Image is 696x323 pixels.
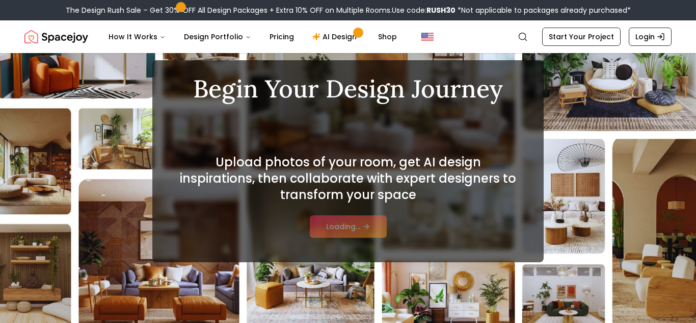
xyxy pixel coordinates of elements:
[392,5,456,15] span: Use code:
[304,27,368,47] a: AI Design
[100,27,174,47] button: How It Works
[426,5,456,15] b: RUSH30
[66,5,631,15] div: The Design Rush Sale – Get 30% OFF All Design Packages + Extra 10% OFF on Multiple Rooms.
[542,28,621,46] a: Start Your Project
[421,31,434,43] img: United States
[24,27,88,47] a: Spacejoy
[176,27,259,47] button: Design Portfolio
[370,27,405,47] a: Shop
[24,27,88,47] img: Spacejoy Logo
[261,27,302,47] a: Pricing
[456,5,631,15] span: *Not applicable to packages already purchased*
[629,28,672,46] a: Login
[177,154,519,203] h2: Upload photos of your room, get AI design inspirations, then collaborate with expert designers to...
[24,20,672,53] nav: Global
[100,27,405,47] nav: Main
[177,77,519,101] h1: Begin Your Design Journey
